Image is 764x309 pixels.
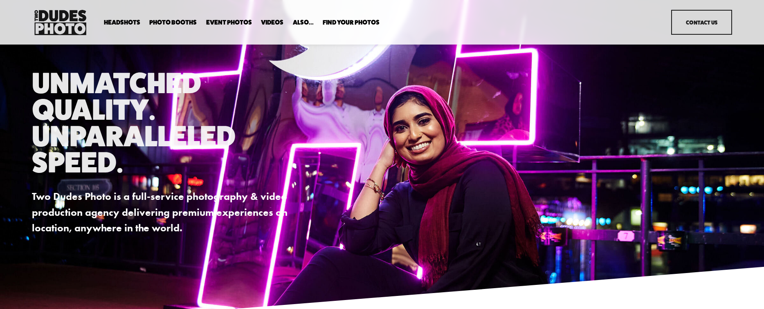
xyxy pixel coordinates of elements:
[293,19,314,26] span: Also...
[206,19,252,27] a: Event Photos
[323,19,380,26] span: Find Your Photos
[149,19,197,27] a: folder dropdown
[32,8,88,37] img: Two Dudes Photo | Headshots, Portraits &amp; Photo Booths
[104,19,140,27] a: folder dropdown
[32,70,292,176] h1: Unmatched Quality. Unparalleled Speed.
[323,19,380,27] a: folder dropdown
[149,19,197,26] span: Photo Booths
[104,19,140,26] span: Headshots
[32,190,290,234] strong: Two Dudes Photo is a full-service photography & video production agency delivering premium experi...
[671,10,732,35] a: Contact Us
[293,19,314,27] a: folder dropdown
[261,19,283,27] a: Videos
